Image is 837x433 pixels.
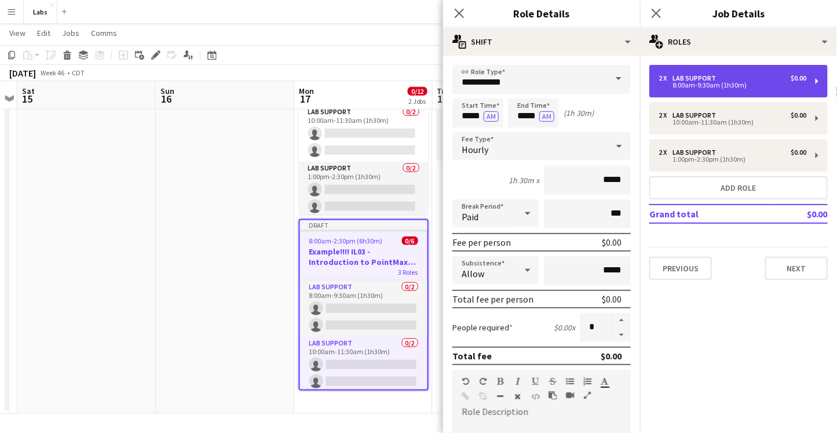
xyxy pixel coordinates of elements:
button: Ordered List [583,377,591,386]
div: $0.00 x [554,322,575,333]
div: Draft [300,220,427,230]
app-job-card: Draft8:00am-2:30pm (6h30m)0/6Example!!!! IL03 - Introduction to PointMax I/o3 RolesLab Support0/2... [299,43,429,214]
span: Tue [437,86,451,96]
app-card-role: Lab Support0/210:00am-11:30am (1h30m) [300,337,427,393]
h3: Example!!!! IL03 - Introduction to PointMax I/o [300,246,427,267]
a: View [5,26,30,41]
button: Decrease [612,328,631,343]
div: [DATE] [9,67,36,79]
button: Add role [649,176,828,199]
app-card-role: Lab Support0/28:00am-9:30am (1h30m) [300,281,427,337]
span: 16 [159,92,174,105]
span: Hourly [462,144,488,155]
span: Sat [22,86,35,96]
div: $0.00 [791,74,806,82]
span: Comms [91,28,117,38]
app-card-role: Lab Support0/21:00pm-2:30pm (1h30m) [299,162,429,218]
button: Undo [462,377,470,386]
span: 18 [436,92,451,105]
button: Fullscreen [583,391,591,400]
button: Insert video [566,391,574,400]
app-job-card: Draft8:00am-2:30pm (6h30m)0/6Example!!!! IL03 - Introduction to PointMax I/o3 RolesLab Support0/2... [299,219,429,391]
div: 2 Jobs [408,97,427,105]
td: Grand total [649,205,773,223]
div: Total fee [452,350,492,362]
div: 2 x [659,74,672,82]
button: Unordered List [566,377,574,386]
span: 15 [20,92,35,105]
span: 17 [297,92,314,105]
div: (1h 30m) [564,108,594,118]
button: Italic [514,377,522,386]
div: Lab Support [672,74,721,82]
button: Horizontal Line [496,392,505,401]
button: Labs [24,1,57,23]
span: Edit [37,28,50,38]
button: Paste as plain text [549,391,557,400]
div: 2 x [659,148,672,157]
span: 0/12 [408,87,427,96]
div: CDT [72,68,85,77]
button: Redo [479,377,487,386]
span: Jobs [62,28,79,38]
button: Strikethrough [549,377,557,386]
div: 1h 30m x [509,175,539,185]
button: Increase [612,313,631,328]
span: Week 46 [38,68,67,77]
button: Previous [649,257,712,280]
div: Lab Support [672,148,721,157]
a: Jobs [57,26,84,41]
span: Mon [299,86,314,96]
div: Fee per person [452,236,511,248]
div: $0.00 [602,236,622,248]
a: Comms [86,26,122,41]
button: AM [484,111,499,122]
span: Paid [462,211,478,223]
app-card-role: Lab Support0/210:00am-11:30am (1h30m) [299,105,429,162]
div: Shift [443,28,640,56]
div: $0.00 [791,111,806,119]
div: $0.00 [791,148,806,157]
td: $0.00 [773,205,828,223]
div: Lab Support [672,111,721,119]
app-card-role: Lab Support0/28:00am-9:30am (1h30m) [437,103,567,159]
div: 2 x [659,111,672,119]
button: Underline [531,377,539,386]
div: 8:00am-9:30am (1h30m) [659,82,806,88]
span: 0/6 [402,236,418,245]
div: Total fee per person [452,293,533,305]
button: HTML Code [531,392,539,401]
div: 10:00am-11:30am (1h30m) [659,119,806,125]
button: Next [765,257,828,280]
button: Bold [496,377,505,386]
div: $0.00 [601,350,622,362]
span: View [9,28,25,38]
span: 3 Roles [399,268,418,276]
button: AM [539,111,554,122]
span: 8:00am-2:30pm (6h30m) [309,236,383,245]
h3: Job Details [640,6,837,21]
span: Sun [160,86,174,96]
div: Roles [640,28,837,56]
div: 1:00pm-2:30pm (1h30m) [659,157,806,162]
label: People required [452,322,513,333]
h3: Role Details [443,6,640,21]
div: $0.00 [602,293,622,305]
a: Edit [32,26,55,41]
button: Clear Formatting [514,392,522,401]
span: Allow [462,268,484,279]
button: Text Color [601,377,609,386]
